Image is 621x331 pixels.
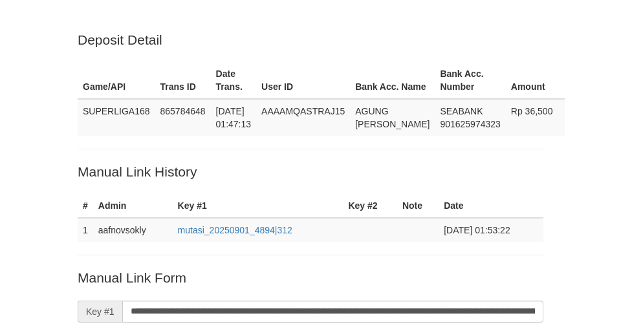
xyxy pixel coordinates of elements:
[78,30,543,49] p: Deposit Detail
[78,218,93,242] td: 1
[397,194,439,218] th: Note
[439,218,543,242] td: [DATE] 01:53:22
[155,99,211,136] td: 865784648
[216,106,252,129] span: [DATE] 01:47:13
[78,162,543,181] p: Manual Link History
[93,218,173,242] td: aafnovsokly
[261,106,345,116] span: AAAAMQASTRAJ15
[440,119,500,129] span: Copy 901625974323 to clipboard
[440,106,483,116] span: SEABANK
[78,301,122,323] span: Key #1
[343,194,397,218] th: Key #2
[78,99,155,136] td: SUPERLIGA168
[78,268,543,287] p: Manual Link Form
[78,194,93,218] th: #
[211,62,257,99] th: Date Trans.
[78,62,155,99] th: Game/API
[178,225,292,235] a: mutasi_20250901_4894|312
[511,106,553,116] span: Rp 36,500
[439,194,543,218] th: Date
[355,106,430,129] span: AGUNG [PERSON_NAME]
[93,194,173,218] th: Admin
[506,62,565,99] th: Amount
[350,62,435,99] th: Bank Acc. Name
[435,62,505,99] th: Bank Acc. Number
[173,194,343,218] th: Key #1
[155,62,211,99] th: Trans ID
[256,62,350,99] th: User ID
